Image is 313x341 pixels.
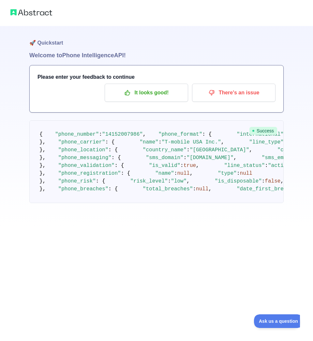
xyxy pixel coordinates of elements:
iframe: Toggle Customer Support [254,314,300,328]
span: , [196,163,199,169]
span: "is_disposable" [215,178,262,184]
span: "sms_domain" [146,155,183,161]
span: "sms_email" [262,155,296,161]
span: : { [108,147,118,153]
span: : [99,131,102,137]
span: , [209,186,212,192]
span: false [265,178,280,184]
span: "risk_level" [130,178,168,184]
span: : { [108,186,118,192]
p: It looks good! [110,87,183,98]
span: Success [249,127,277,135]
span: : { [96,178,105,184]
span: "phone_location" [58,147,109,153]
span: : { [114,163,124,169]
span: true [184,163,196,169]
span: "phone_breaches" [58,186,109,192]
span: "low" [171,178,186,184]
span: "phone_risk" [58,178,96,184]
span: : [180,163,184,169]
span: , [190,170,193,176]
span: "international" [237,131,284,137]
span: null [240,170,252,176]
span: : [186,147,190,153]
span: "line_type" [249,139,284,145]
img: Abstract logo [10,8,52,17]
span: , [249,147,252,153]
p: There's an issue [197,87,271,98]
span: "phone_messaging" [58,155,112,161]
span: "phone_number" [55,131,99,137]
span: "date_first_breached" [237,186,303,192]
button: It looks good! [105,84,188,102]
span: : { [112,155,121,161]
span: "line_status" [224,163,265,169]
span: "phone_carrier" [58,139,105,145]
span: , [143,131,146,137]
span: : [193,186,196,192]
button: There's an issue [192,84,276,102]
span: "total_breaches" [143,186,193,192]
span: "[DOMAIN_NAME]" [186,155,233,161]
h1: Welcome to Phone Intelligence API! [29,51,284,60]
span: "phone_registration" [58,170,121,176]
span: : [158,139,162,145]
span: : [184,155,187,161]
span: , [186,178,190,184]
span: "name" [140,139,158,145]
h1: 🚀 Quickstart [29,26,284,51]
span: : { [105,139,115,145]
span: "phone_format" [158,131,202,137]
span: "14152007986" [102,131,143,137]
span: "country_name" [143,147,186,153]
span: null [177,170,189,176]
span: { [39,131,43,137]
span: "[GEOGRAPHIC_DATA]" [190,147,249,153]
span: "name" [155,170,174,176]
span: "active" [268,163,293,169]
h3: Please enter your feedback to continue [37,73,276,81]
span: null [196,186,208,192]
span: "is_valid" [149,163,180,169]
span: : [174,170,177,176]
span: : [265,163,268,169]
span: , [280,178,284,184]
span: , [233,155,237,161]
span: , [221,139,224,145]
span: "type" [218,170,237,176]
span: : [262,178,265,184]
span: "T-mobile USA Inc." [161,139,221,145]
span: "phone_validation" [58,163,115,169]
span: : { [121,170,130,176]
span: : [168,178,171,184]
span: : [237,170,240,176]
span: : { [202,131,212,137]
